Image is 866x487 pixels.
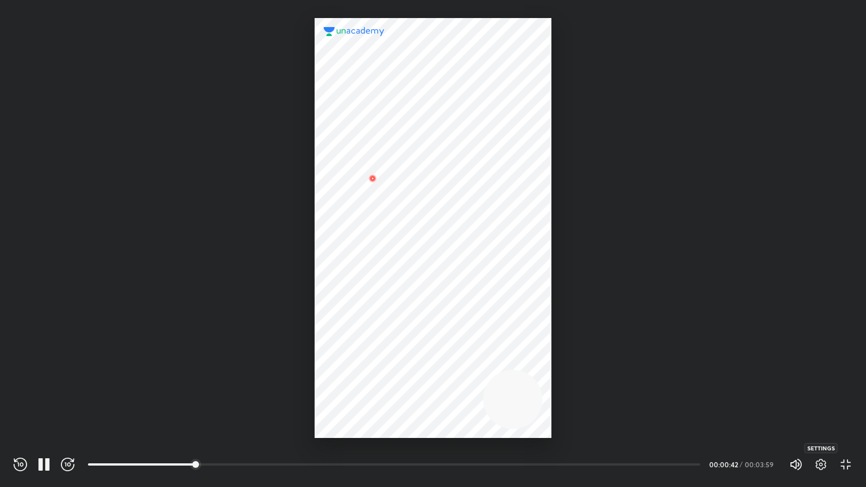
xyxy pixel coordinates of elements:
[709,461,737,468] div: 00:00:42
[805,443,838,453] div: Settings
[324,27,385,36] img: logo.2a7e12a2.svg
[740,461,743,468] div: /
[745,461,776,468] div: 00:03:59
[366,172,379,185] img: wMgqJGBwKWe8AAAAABJRU5ErkJggg==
